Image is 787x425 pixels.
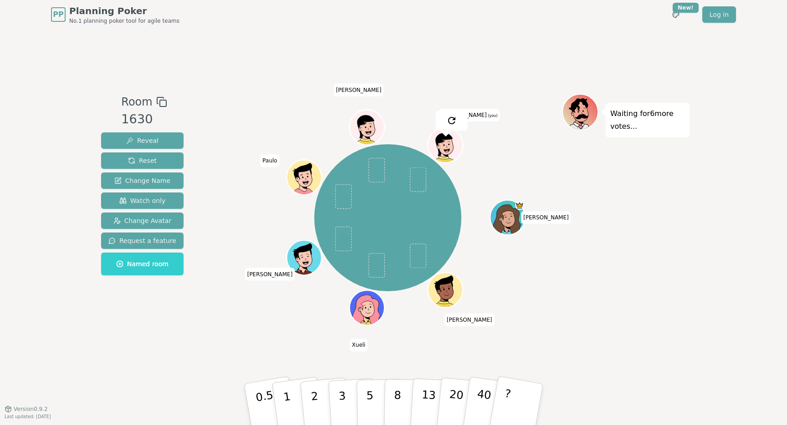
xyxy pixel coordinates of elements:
span: Click to change your name [350,339,368,352]
button: Change Avatar [101,212,184,229]
span: Reset [128,156,157,165]
span: Click to change your name [245,268,295,281]
button: Reset [101,152,184,169]
button: Named room [101,253,184,275]
span: Version 0.9.2 [14,405,48,413]
img: reset [446,115,457,126]
span: Named room [116,259,169,268]
button: Watch only [101,192,184,209]
button: Change Name [101,172,184,189]
span: Click to change your name [445,314,495,326]
div: New! [673,3,699,13]
span: johanna is the host [516,201,524,210]
span: Room [121,94,152,110]
span: No.1 planning poker tool for agile teams [69,17,179,25]
span: Watch only [119,196,166,205]
span: (you) [487,114,498,118]
button: Version0.9.2 [5,405,48,413]
button: New! [668,6,684,23]
span: Reveal [126,136,158,145]
span: Request a feature [108,236,176,245]
span: Click to change your name [521,211,571,224]
a: PPPlanning PokerNo.1 planning poker tool for agile teams [51,5,179,25]
span: Click to change your name [334,84,384,96]
div: 1630 [121,110,167,129]
span: Last updated: [DATE] [5,414,51,419]
span: Change Name [114,176,170,185]
span: Click to change your name [260,155,279,167]
button: Request a feature [101,233,184,249]
button: Reveal [101,132,184,149]
span: PP [53,9,63,20]
span: Planning Poker [69,5,179,17]
p: Waiting for 6 more votes... [610,107,685,133]
span: Click to change your name [439,109,500,122]
button: Click to change your avatar [429,129,462,162]
span: Change Avatar [113,216,172,225]
a: Log in [702,6,736,23]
